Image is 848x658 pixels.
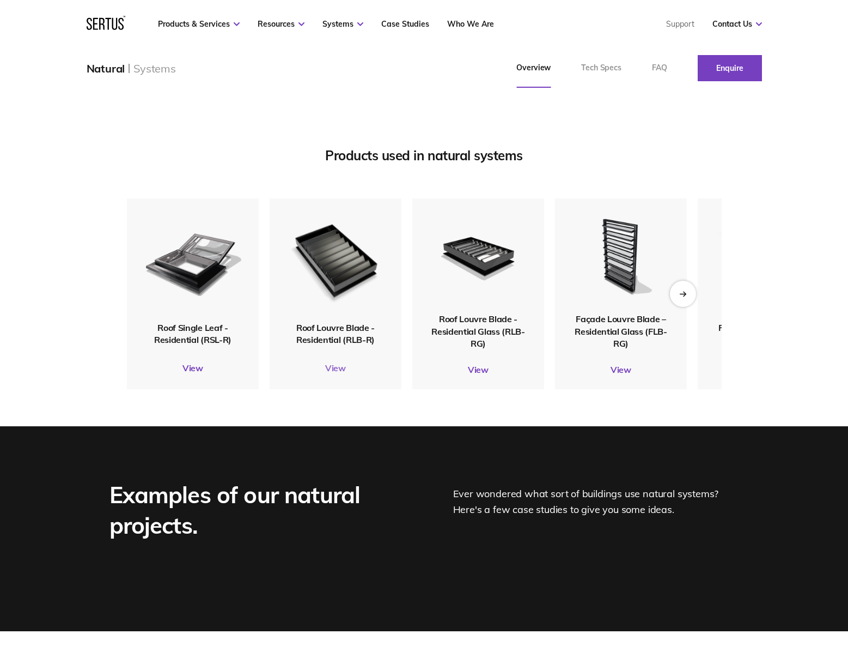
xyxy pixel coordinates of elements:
[412,364,544,375] a: View
[158,19,240,29] a: Products & Services
[447,19,494,29] a: Who We Are
[666,19,694,29] a: Support
[322,19,363,29] a: Systems
[555,364,687,375] a: View
[109,480,404,541] div: Examples of our natural projects.
[718,322,808,345] span: Façade Louvre Blade – Residential (FLB-R)
[296,322,375,345] span: Roof Louvre Blade - Residential (RLB-R)
[87,62,125,75] div: Natural
[270,363,401,373] a: View
[637,49,682,88] a: FAQ
[698,363,829,373] a: View
[575,313,667,349] span: Façade Louvre Blade – Residential Glass (FLB-RG)
[712,19,762,29] a: Contact Us
[127,363,259,373] a: View
[127,147,722,164] div: Products used in natural systems
[698,55,762,81] a: Enquire
[154,322,231,345] span: Roof Single Leaf - Residential (RSL-R)
[381,19,429,29] a: Case Studies
[670,281,696,307] div: Next slide
[453,480,739,541] div: Ever wondered what sort of buildings use natural systems? Here's a few case studies to give you s...
[431,313,525,349] span: Roof Louvre Blade - Residential Glass (RLB-RG)
[133,62,176,75] div: Systems
[652,532,848,658] iframe: Chat Widget
[566,49,637,88] a: Tech Specs
[258,19,304,29] a: Resources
